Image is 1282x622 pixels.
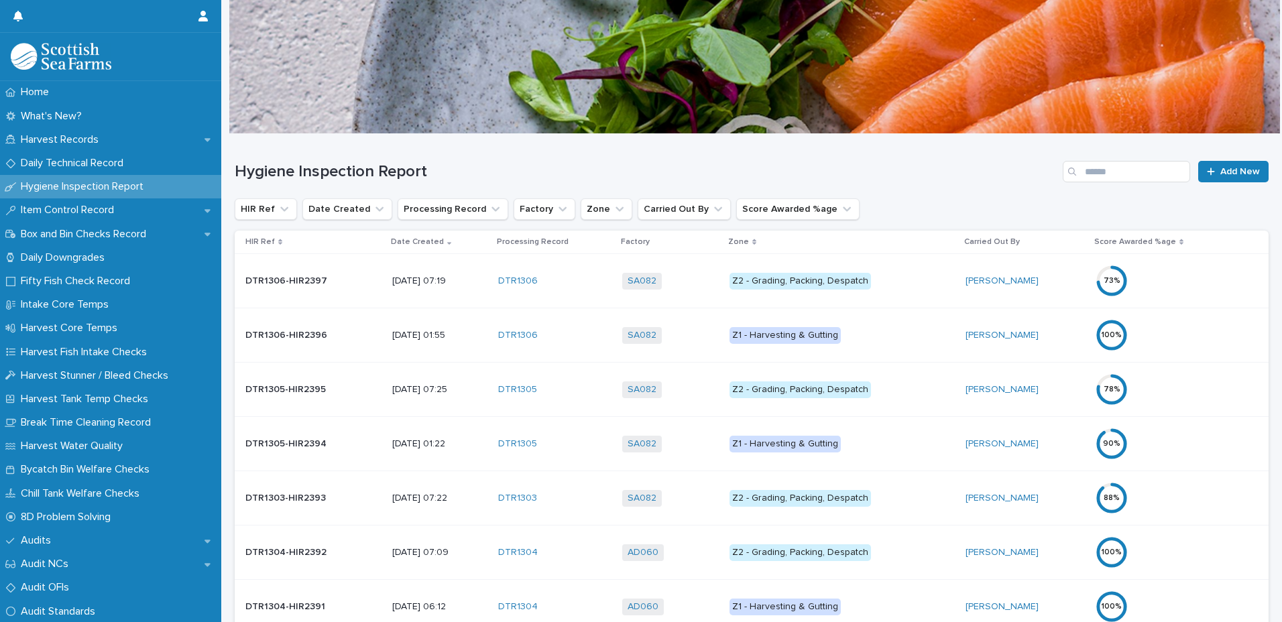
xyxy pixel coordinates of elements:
div: 78 % [1096,385,1128,394]
a: SA082 [628,275,656,287]
button: Carried Out By [638,198,731,220]
p: What's New? [15,110,93,123]
p: Chill Tank Welfare Checks [15,487,150,500]
p: Item Control Record [15,204,125,216]
div: 100 % [1096,548,1128,557]
div: Z2 - Grading, Packing, Despatch [730,381,871,398]
a: [PERSON_NAME] [966,601,1039,613]
p: [DATE] 01:22 [392,438,488,450]
p: Carried Out By [964,235,1020,249]
div: 90 % [1096,439,1128,448]
input: Search [1063,161,1190,182]
a: DTR1304 [498,601,538,613]
button: Zone [581,198,632,220]
p: DTR1304-HIR2391 [245,599,328,613]
p: DTR1303-HIR2393 [245,490,329,504]
tr: DTR1305-HIR2394DTR1305-HIR2394 [DATE] 01:22DTR1305 SA082 Z1 - Harvesting & Gutting[PERSON_NAME] 90% [235,417,1269,471]
p: Audit OFIs [15,581,80,594]
p: Home [15,86,60,99]
div: Z1 - Harvesting & Gutting [730,599,841,615]
div: Z1 - Harvesting & Gutting [730,327,841,344]
tr: DTR1306-HIR2397DTR1306-HIR2397 [DATE] 07:19DTR1306 SA082 Z2 - Grading, Packing, Despatch[PERSON_N... [235,254,1269,308]
p: Intake Core Temps [15,298,119,311]
p: Bycatch Bin Welfare Checks [15,463,160,476]
button: Score Awarded %age [736,198,860,220]
a: DTR1303 [498,493,537,504]
a: SA082 [628,330,656,341]
a: [PERSON_NAME] [966,438,1039,450]
p: Score Awarded %age [1094,235,1176,249]
p: [DATE] 07:25 [392,384,488,395]
p: Harvest Records [15,133,109,146]
div: Z2 - Grading, Packing, Despatch [730,490,871,507]
p: Harvest Water Quality [15,440,133,452]
button: Processing Record [398,198,508,220]
a: SA082 [628,384,656,395]
p: DTR1304-HIR2392 [245,544,329,558]
p: Harvest Fish Intake Checks [15,346,158,359]
a: SA082 [628,438,656,450]
tr: DTR1303-HIR2393DTR1303-HIR2393 [DATE] 07:22DTR1303 SA082 Z2 - Grading, Packing, Despatch[PERSON_N... [235,471,1269,525]
a: SA082 [628,493,656,504]
p: Audit NCs [15,558,79,570]
p: [DATE] 01:55 [392,330,488,341]
p: Audit Standards [15,605,106,618]
p: DTR1305-HIR2395 [245,381,329,395]
button: HIR Ref [235,198,297,220]
a: AD060 [628,547,658,558]
tr: DTR1305-HIR2395DTR1305-HIR2395 [DATE] 07:25DTR1305 SA082 Z2 - Grading, Packing, Despatch[PERSON_N... [235,363,1269,417]
p: Harvest Core Temps [15,322,128,334]
a: [PERSON_NAME] [966,330,1039,341]
p: Factory [621,235,650,249]
p: [DATE] 07:19 [392,275,488,287]
a: [PERSON_NAME] [966,547,1039,558]
a: [PERSON_NAME] [966,493,1039,504]
p: Harvest Tank Temp Checks [15,393,159,406]
p: 8D Problem Solving [15,511,121,523]
a: [PERSON_NAME] [966,384,1039,395]
a: DTR1306 [498,330,538,341]
a: [PERSON_NAME] [966,275,1039,287]
p: DTR1305-HIR2394 [245,436,329,450]
p: DTR1306-HIR2397 [245,273,330,287]
p: Daily Technical Record [15,157,134,170]
h1: Hygiene Inspection Report [235,162,1057,182]
div: Z2 - Grading, Packing, Despatch [730,544,871,561]
span: Add New [1220,167,1260,176]
p: [DATE] 06:12 [392,601,488,613]
div: 73 % [1096,276,1128,286]
p: Harvest Stunner / Bleed Checks [15,369,179,382]
a: DTR1306 [498,275,538,287]
tr: DTR1304-HIR2392DTR1304-HIR2392 [DATE] 07:09DTR1304 AD060 Z2 - Grading, Packing, Despatch[PERSON_N... [235,525,1269,580]
p: Daily Downgrades [15,251,115,264]
tr: DTR1306-HIR2396DTR1306-HIR2396 [DATE] 01:55DTR1306 SA082 Z1 - Harvesting & Gutting[PERSON_NAME] 100% [235,308,1269,363]
p: DTR1306-HIR2396 [245,327,330,341]
p: Hygiene Inspection Report [15,180,154,193]
div: 88 % [1096,493,1128,503]
p: [DATE] 07:22 [392,493,488,504]
p: Box and Bin Checks Record [15,228,157,241]
a: AD060 [628,601,658,613]
p: [DATE] 07:09 [392,547,488,558]
div: 100 % [1096,330,1128,340]
p: Break Time Cleaning Record [15,416,162,429]
a: Add New [1198,161,1269,182]
div: Z2 - Grading, Packing, Despatch [730,273,871,290]
div: Z1 - Harvesting & Gutting [730,436,841,452]
p: Processing Record [497,235,569,249]
p: HIR Ref [245,235,275,249]
div: 100 % [1096,602,1128,611]
button: Date Created [302,198,392,220]
a: DTR1305 [498,384,537,395]
a: DTR1305 [498,438,537,450]
img: mMrefqRFQpe26GRNOUkG [11,43,111,70]
button: Factory [514,198,575,220]
p: Fifty Fish Check Record [15,275,141,288]
p: Audits [15,534,62,547]
a: DTR1304 [498,547,538,558]
p: Date Created [391,235,444,249]
p: Zone [728,235,749,249]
